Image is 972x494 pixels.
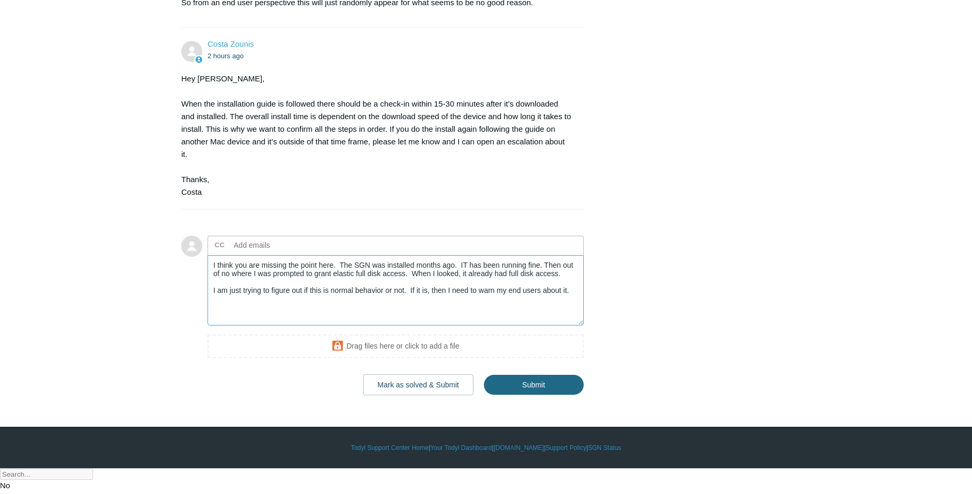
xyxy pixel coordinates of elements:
a: Support Policy [546,443,586,453]
textarea: Add your reply [208,255,584,326]
input: Submit [484,375,584,395]
a: [DOMAIN_NAME] [493,443,544,453]
label: CC [215,237,225,253]
a: Todyl Support Center Home [351,443,429,453]
button: Mark as solved & Submit [363,374,474,395]
div: Hey [PERSON_NAME], When the installation guide is followed there should be a check-in within 15-3... [181,72,573,198]
a: SGN Status [588,443,621,453]
div: | | | | [181,443,791,453]
a: Your Todyl Dashboard [430,443,492,453]
time: 10/14/2025, 10:33 [208,52,244,60]
input: Add emails [230,237,343,253]
a: Costa Zounis [208,39,254,48]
